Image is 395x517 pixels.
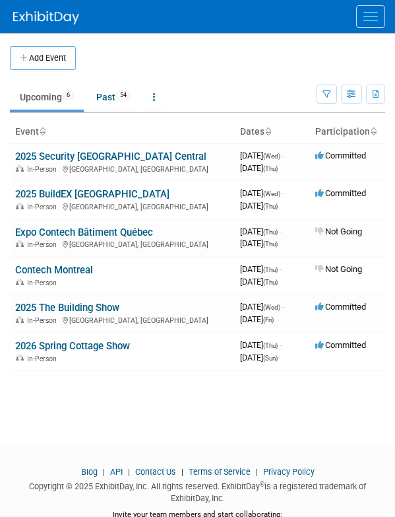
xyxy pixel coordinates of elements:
[16,203,24,209] img: In-Person Event
[263,266,278,273] span: (Thu)
[240,238,278,248] span: [DATE]
[10,85,84,110] a: Upcoming6
[135,467,176,477] a: Contact Us
[27,240,61,249] span: In-Person
[240,302,284,312] span: [DATE]
[263,240,278,248] span: (Thu)
[280,226,282,236] span: -
[13,11,79,24] img: ExhibitDay
[260,481,264,488] sup: ®
[370,126,377,137] a: Sort by Participation Type
[125,467,133,477] span: |
[263,467,315,477] a: Privacy Policy
[15,201,229,211] div: [GEOGRAPHIC_DATA], [GEOGRAPHIC_DATA]
[15,163,229,174] div: [GEOGRAPHIC_DATA], [GEOGRAPHIC_DATA]
[15,238,229,249] div: [GEOGRAPHIC_DATA], [GEOGRAPHIC_DATA]
[240,201,278,211] span: [DATE]
[235,121,310,143] th: Dates
[39,126,46,137] a: Sort by Event Name
[240,277,278,287] span: [DATE]
[315,188,366,198] span: Committed
[16,279,24,285] img: In-Person Event
[263,304,280,311] span: (Wed)
[116,90,131,100] span: 54
[240,163,278,173] span: [DATE]
[282,302,284,312] span: -
[16,165,24,172] img: In-Person Event
[16,355,24,361] img: In-Person Event
[240,353,278,362] span: [DATE]
[263,316,274,324] span: (Fri)
[280,340,282,350] span: -
[240,314,274,324] span: [DATE]
[315,264,362,274] span: Not Going
[263,165,278,172] span: (Thu)
[27,279,61,287] span: In-Person
[310,121,385,143] th: Participation
[263,342,278,349] span: (Thu)
[264,126,271,137] a: Sort by Start Date
[280,264,282,274] span: -
[15,340,130,352] a: 2026 Spring Cottage Show
[240,264,282,274] span: [DATE]
[27,165,61,174] span: In-Person
[15,151,206,162] a: 2025 Security [GEOGRAPHIC_DATA] Central
[263,355,278,362] span: (Sun)
[16,316,24,323] img: In-Person Event
[263,153,280,160] span: (Wed)
[15,302,119,314] a: 2025 The Building Show
[282,188,284,198] span: -
[240,188,284,198] span: [DATE]
[240,151,284,160] span: [DATE]
[15,264,93,276] a: Contech Montreal
[189,467,251,477] a: Terms of Service
[178,467,187,477] span: |
[10,477,385,504] div: Copyright © 2025 ExhibitDay, Inc. All rights reserved. ExhibitDay is a registered trademark of Ex...
[27,316,61,325] span: In-Person
[10,46,76,70] button: Add Event
[263,190,280,197] span: (Wed)
[63,90,74,100] span: 6
[263,279,278,286] span: (Thu)
[253,467,261,477] span: |
[10,121,235,143] th: Event
[15,188,169,200] a: 2025 BuildEX [GEOGRAPHIC_DATA]
[110,467,123,477] a: API
[16,240,24,247] img: In-Person Event
[315,340,366,350] span: Committed
[240,226,282,236] span: [DATE]
[315,226,362,236] span: Not Going
[282,151,284,160] span: -
[27,355,61,363] span: In-Person
[263,228,278,236] span: (Thu)
[315,302,366,312] span: Committed
[15,314,229,325] div: [GEOGRAPHIC_DATA], [GEOGRAPHIC_DATA]
[15,226,153,238] a: Expo Contech Bâtiment Québec
[240,340,282,350] span: [DATE]
[27,203,61,211] span: In-Person
[315,151,366,160] span: Committed
[81,467,98,477] a: Blog
[356,5,385,28] button: Menu
[86,85,140,110] a: Past54
[263,203,278,210] span: (Thu)
[100,467,108,477] span: |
